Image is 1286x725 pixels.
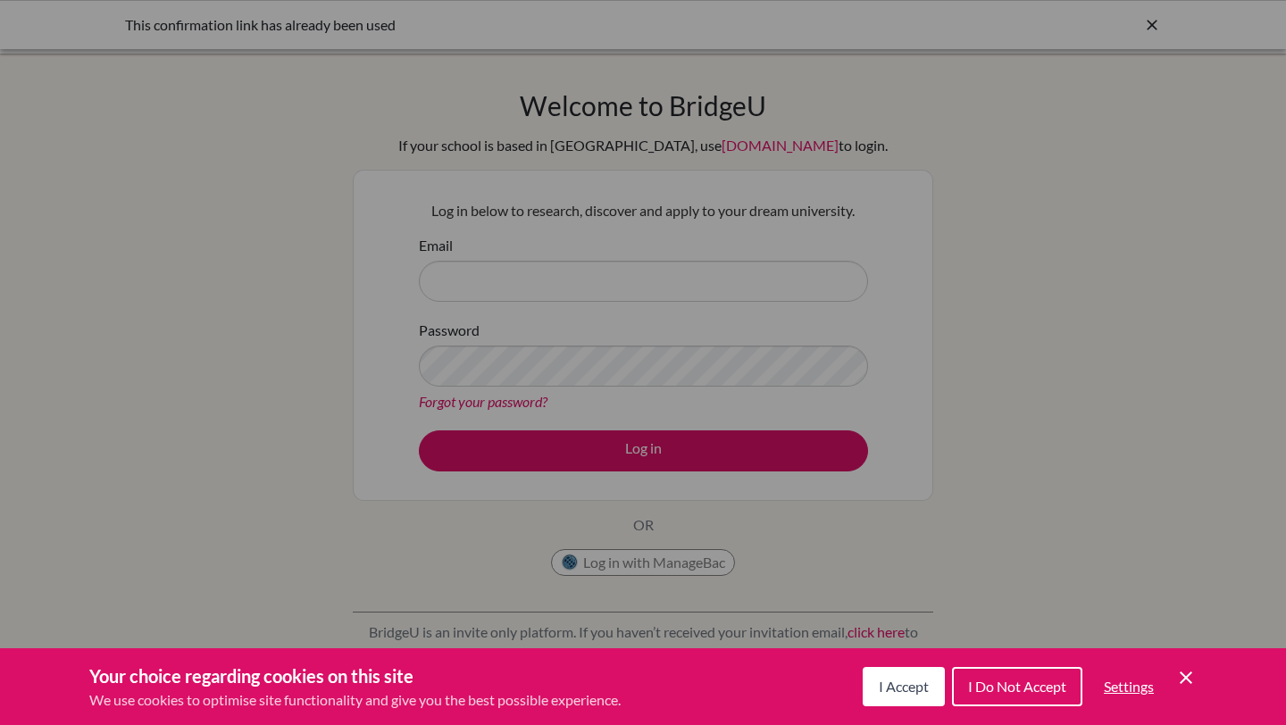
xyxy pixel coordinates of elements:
span: Settings [1104,678,1154,695]
button: I Accept [863,667,945,706]
p: We use cookies to optimise site functionality and give you the best possible experience. [89,689,621,711]
h3: Your choice regarding cookies on this site [89,662,621,689]
button: Save and close [1175,667,1197,688]
span: I Accept [879,678,929,695]
span: I Do Not Accept [968,678,1066,695]
button: Settings [1090,669,1168,704]
button: I Do Not Accept [952,667,1082,706]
